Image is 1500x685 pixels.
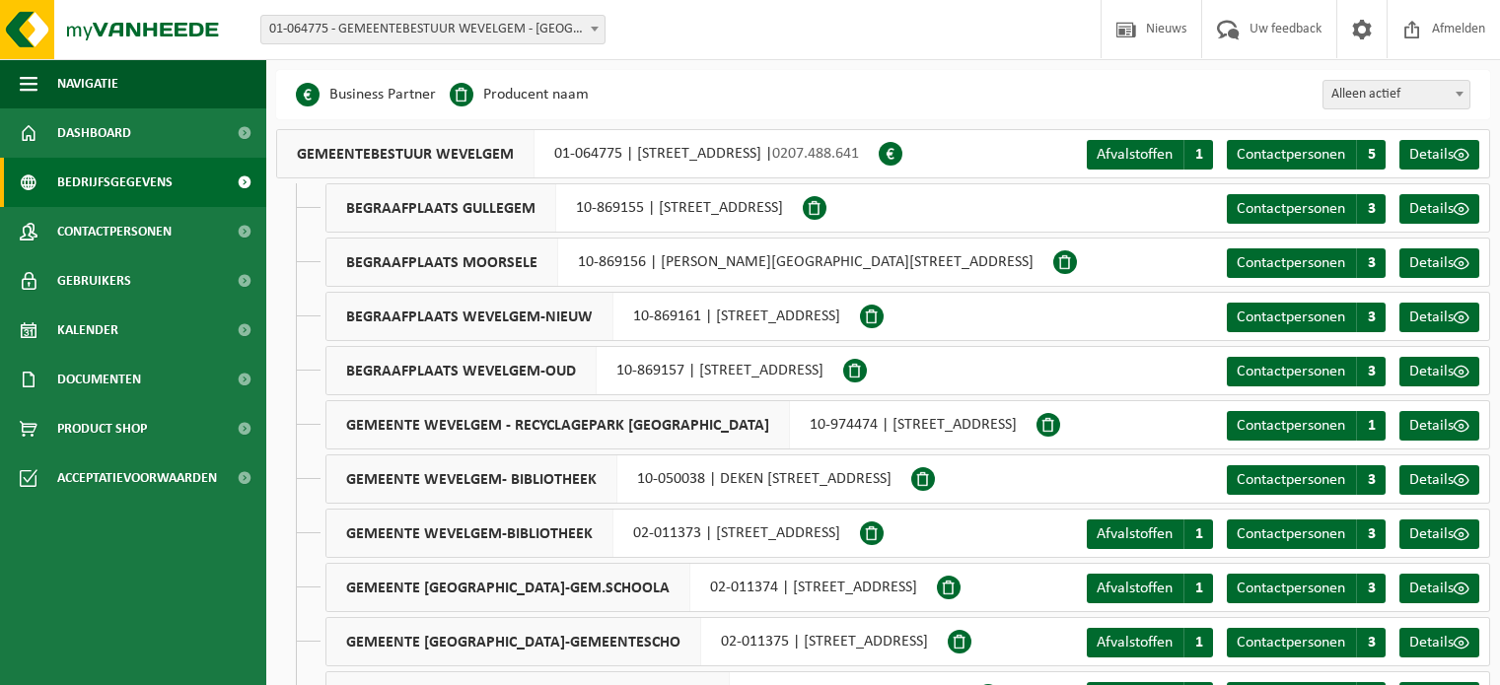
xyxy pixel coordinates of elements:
a: Contactpersonen 3 [1227,194,1386,224]
span: 01-064775 - GEMEENTEBESTUUR WEVELGEM - WEVELGEM [260,15,606,44]
span: 1 [1356,411,1386,441]
div: 10-869161 | [STREET_ADDRESS] [325,292,860,341]
a: Contactpersonen 3 [1227,303,1386,332]
span: Afvalstoffen [1097,635,1173,651]
span: Details [1409,635,1454,651]
span: 0207.488.641 [772,146,859,162]
div: 01-064775 | [STREET_ADDRESS] | [276,129,879,178]
div: 02-011375 | [STREET_ADDRESS] [325,617,948,666]
a: Details [1399,519,1479,549]
span: 3 [1356,248,1386,278]
span: Navigatie [57,59,118,108]
span: Details [1409,418,1454,434]
a: Details [1399,628,1479,657]
span: 3 [1356,357,1386,386]
a: Contactpersonen 3 [1227,465,1386,495]
span: Details [1409,364,1454,379]
span: BEGRAAFPLAATS MOORSELE [326,239,558,286]
a: Details [1399,140,1479,170]
span: BEGRAAFPLAATS GULLEGEM [326,184,556,232]
span: Acceptatievoorwaarden [57,453,217,503]
span: Kalender [57,306,118,355]
span: 01-064775 - GEMEENTEBESTUUR WEVELGEM - WEVELGEM [261,16,605,43]
span: Bedrijfsgegevens [57,158,173,207]
span: Contactpersonen [1237,255,1345,271]
span: Contactpersonen [1237,472,1345,488]
a: Contactpersonen 3 [1227,519,1386,549]
span: Contactpersonen [1237,418,1345,434]
span: Details [1409,201,1454,217]
span: Details [1409,472,1454,488]
div: 10-869156 | [PERSON_NAME][GEOGRAPHIC_DATA][STREET_ADDRESS] [325,238,1053,287]
span: Afvalstoffen [1097,526,1173,542]
span: Product Shop [57,404,147,453]
div: 10-050038 | DEKEN [STREET_ADDRESS] [325,454,911,504]
div: 02-011373 | [STREET_ADDRESS] [325,509,860,558]
li: Producent naam [450,80,589,109]
span: GEMEENTE [GEOGRAPHIC_DATA]-GEM.SCHOOLA [326,564,690,611]
a: Contactpersonen 3 [1227,357,1386,386]
span: GEMEENTE WEVELGEM-BIBLIOTHEEK [326,510,613,557]
span: 3 [1356,628,1386,657]
span: Details [1409,309,1454,325]
span: Contactpersonen [1237,309,1345,325]
a: Details [1399,194,1479,224]
span: Afvalstoffen [1097,581,1173,596]
div: 10-869155 | [STREET_ADDRESS] [325,183,803,233]
span: Alleen actief [1322,80,1470,109]
a: Details [1399,303,1479,332]
a: Afvalstoffen 1 [1087,519,1213,549]
a: Details [1399,465,1479,495]
a: Details [1399,574,1479,603]
a: Contactpersonen 5 [1227,140,1386,170]
span: Details [1409,255,1454,271]
a: Contactpersonen 3 [1227,574,1386,603]
a: Details [1399,411,1479,441]
a: Contactpersonen 3 [1227,248,1386,278]
span: Contactpersonen [1237,364,1345,379]
span: Contactpersonen [1237,147,1345,163]
a: Afvalstoffen 1 [1087,574,1213,603]
span: 1 [1183,140,1213,170]
iframe: chat widget [10,642,329,685]
span: 1 [1183,519,1213,549]
a: Afvalstoffen 1 [1087,140,1213,170]
span: GEMEENTE WEVELGEM- BIBLIOTHEEK [326,455,617,503]
span: BEGRAAFPLAATS WEVELGEM-NIEUW [326,293,613,340]
span: BEGRAAFPLAATS WEVELGEM-OUD [326,347,597,394]
li: Business Partner [296,80,436,109]
span: Contactpersonen [1237,526,1345,542]
span: Afvalstoffen [1097,147,1173,163]
span: Contactpersonen [1237,201,1345,217]
span: Contactpersonen [57,207,172,256]
span: 3 [1356,574,1386,603]
a: Afvalstoffen 1 [1087,628,1213,657]
span: Alleen actief [1323,81,1469,108]
span: Contactpersonen [1237,581,1345,596]
span: GEMEENTE WEVELGEM - RECYCLAGEPARK [GEOGRAPHIC_DATA] [326,401,790,448]
span: Dashboard [57,108,131,158]
a: Contactpersonen 3 [1227,628,1386,657]
span: 1 [1183,628,1213,657]
span: Details [1409,526,1454,542]
span: GEMEENTE [GEOGRAPHIC_DATA]-GEMEENTESCHO [326,618,701,665]
a: Contactpersonen 1 [1227,411,1386,441]
div: 02-011374 | [STREET_ADDRESS] [325,563,937,612]
a: Details [1399,248,1479,278]
div: 10-974474 | [STREET_ADDRESS] [325,400,1036,449]
span: 1 [1183,574,1213,603]
span: Details [1409,581,1454,596]
span: 3 [1356,519,1386,549]
span: 5 [1356,140,1386,170]
span: GEMEENTEBESTUUR WEVELGEM [277,130,535,177]
span: 3 [1356,465,1386,495]
span: 3 [1356,303,1386,332]
span: Contactpersonen [1237,635,1345,651]
div: 10-869157 | [STREET_ADDRESS] [325,346,843,395]
a: Details [1399,357,1479,386]
span: Details [1409,147,1454,163]
span: 3 [1356,194,1386,224]
span: Gebruikers [57,256,131,306]
span: Documenten [57,355,141,404]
